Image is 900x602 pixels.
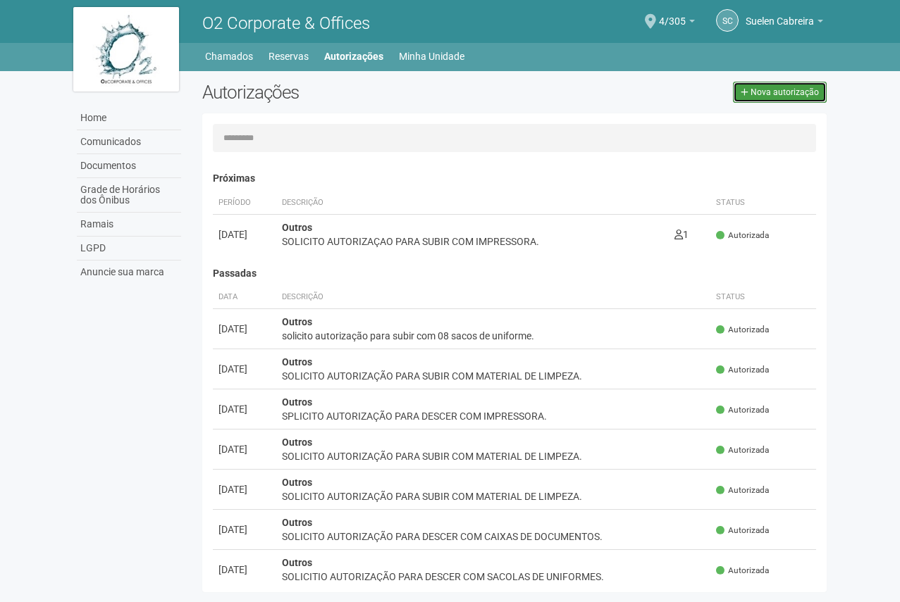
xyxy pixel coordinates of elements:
a: Grade de Horários dos Ônibus [77,178,181,213]
a: Comunicados [77,130,181,154]
strong: Outros [282,437,312,448]
div: [DATE] [218,442,271,456]
div: SOLICITIO AUTORIZAÇÃO PARA DESCER COM SACOLAS DE UNIFORMES. [282,570,705,584]
h2: Autorizações [202,82,504,103]
a: Anuncie sua marca [77,261,181,284]
span: Autorizada [716,364,769,376]
a: Reservas [269,46,309,66]
a: Autorizações [324,46,383,66]
div: [DATE] [218,482,271,496]
strong: Outros [282,517,312,528]
strong: Outros [282,316,312,327]
h4: Passadas [213,268,817,279]
th: Período [213,192,276,215]
div: [DATE] [218,322,271,336]
th: Status [710,286,816,309]
a: 4/305 [659,18,695,29]
th: Descrição [276,286,711,309]
a: Documentos [77,154,181,178]
a: Chamados [205,46,253,66]
div: SOLICITO AUTORIZAÇÃO PARA SUBIR COM MATERIAL DE LIMPEZA. [282,489,705,503]
strong: Outros [282,557,312,568]
span: Suelen Cabreira [746,2,814,27]
span: Autorizada [716,324,769,336]
span: Autorizada [716,404,769,416]
span: Autorizada [716,230,769,242]
th: Descrição [276,192,669,215]
h4: Próximas [213,173,817,184]
div: SOLICITO AUTORIZAÇAO PARA SUBIR COM IMPRESSORA. [282,234,663,249]
span: Nova autorização [751,87,819,97]
span: 4/305 [659,2,686,27]
span: O2 Corporate & Offices [202,13,370,33]
div: SPLICITO AUTORIZAÇÃO PARA DESCER COM IMPRESSORA. [282,409,705,423]
div: [DATE] [218,362,271,376]
a: SC [716,9,739,32]
strong: Outros [282,396,312,408]
span: Autorizada [716,525,769,537]
div: [DATE] [218,402,271,416]
img: logo.jpg [73,7,179,92]
div: SOLICITO AUTORIZAÇÃO PARA SUBIR COM MATERIAL DE LIMPEZA. [282,369,705,383]
strong: Outros [282,222,312,233]
span: 1 [674,229,689,240]
div: [DATE] [218,227,271,242]
span: Autorizada [716,484,769,496]
a: Suelen Cabreira [746,18,823,29]
strong: Outros [282,477,312,488]
span: Autorizada [716,444,769,456]
th: Data [213,286,276,309]
strong: Outros [282,356,312,368]
div: solicito autorização para subir com 08 sacos de uniforme. [282,329,705,343]
a: Home [77,106,181,130]
div: [DATE] [218,522,271,537]
a: LGPD [77,237,181,261]
a: Nova autorização [733,82,827,103]
span: Autorizada [716,565,769,577]
th: Status [710,192,816,215]
a: Ramais [77,213,181,237]
div: SOLICITO AUTORIZAÇÃO PARA DESCER COM CAIXAS DE DOCUMENTOS. [282,529,705,544]
a: Minha Unidade [399,46,464,66]
div: [DATE] [218,563,271,577]
div: SOLICITO AUTORIZAÇÃO PARA SUBIR COM MATERIAL DE LIMPEZA. [282,449,705,463]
